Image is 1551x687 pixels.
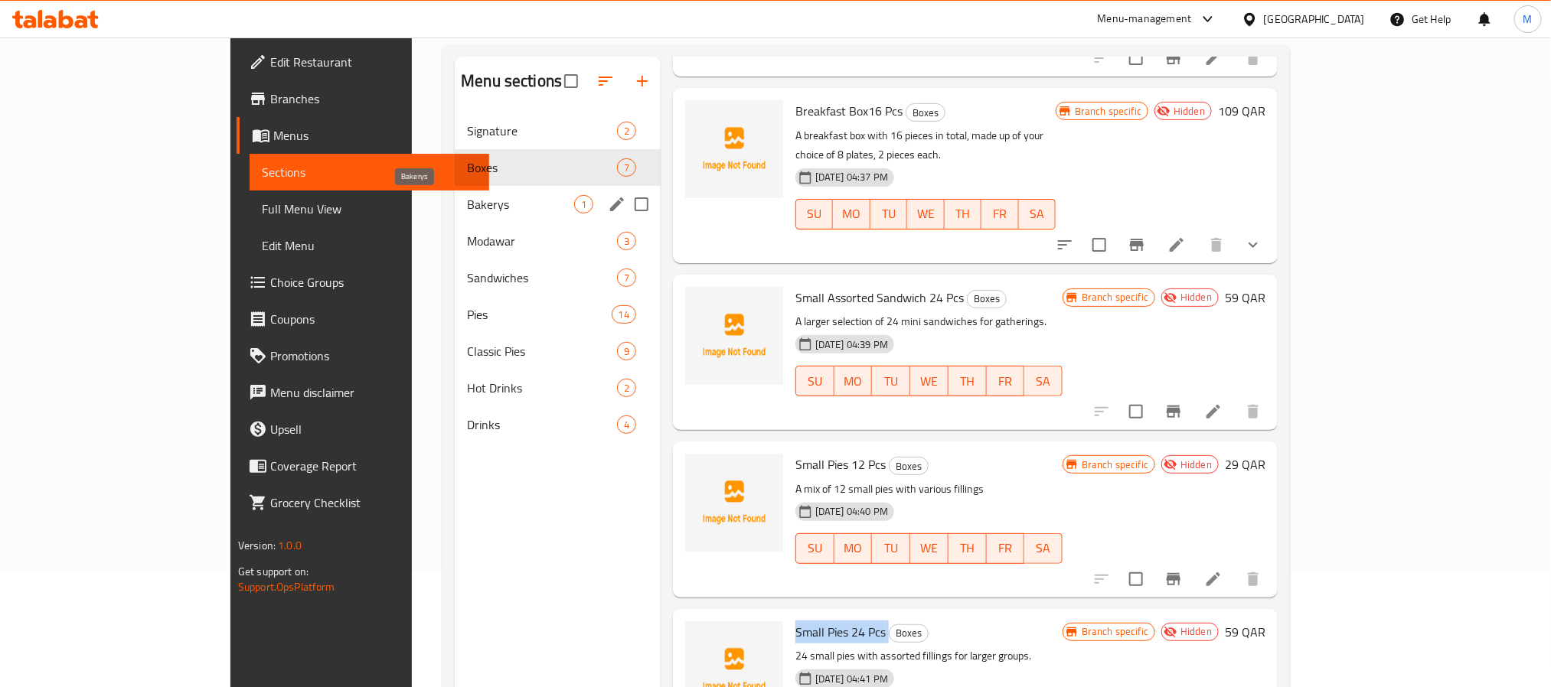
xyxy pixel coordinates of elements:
[981,199,1018,230] button: FR
[795,646,1063,666] p: 24 small pies with assorted fillings for larger groups.
[587,63,624,99] span: Sort sections
[1174,290,1218,304] span: Hidden
[273,126,477,145] span: Menus
[270,347,477,365] span: Promotions
[1225,621,1265,643] h6: 59 QAR
[237,411,489,448] a: Upsell
[1120,42,1152,74] span: Select to update
[455,106,661,449] nav: Menu sections
[455,406,661,443] div: Drinks4
[1225,287,1265,308] h6: 59 QAR
[795,199,833,230] button: SU
[270,310,477,328] span: Coupons
[1155,393,1192,430] button: Branch-specific-item
[618,271,635,285] span: 7
[872,533,910,564] button: TU
[467,342,617,360] span: Classic Pies
[795,312,1063,331] p: A larger selection of 24 mini sandwiches for gatherings.
[467,122,617,140] div: Signature
[467,232,617,250] span: Modawar
[237,301,489,337] a: Coupons
[967,290,1007,308] div: Boxes
[1235,561,1272,597] button: delete
[270,90,477,108] span: Branches
[841,537,867,559] span: MO
[1523,11,1533,28] span: M
[237,80,489,117] a: Branches
[617,158,636,177] div: items
[795,453,886,476] span: Small Pies 12 Pcs
[262,163,477,181] span: Sections
[237,117,489,154] a: Menus
[574,195,593,213] div: items
[1019,199,1056,230] button: SA
[555,65,587,97] span: Select all sections
[617,379,636,397] div: items
[467,305,611,324] span: Pies
[1024,366,1063,396] button: SA
[1235,226,1272,263] button: show more
[455,186,661,223] div: Bakerys1edit
[455,149,661,186] div: Boxes7
[809,170,894,184] span: [DATE] 04:37 PM
[834,533,873,564] button: MO
[270,383,477,402] span: Menu disclaimer
[1047,226,1083,263] button: sort-choices
[795,126,1056,164] p: A breakfast box with 16 pieces in total, made up of your choice of 8 plates, 2 pieces each.
[1083,229,1115,261] span: Select to update
[878,537,904,559] span: TU
[889,624,929,643] div: Boxes
[1167,236,1186,254] a: Edit menu item
[618,344,635,359] span: 9
[889,457,929,475] div: Boxes
[834,366,873,396] button: MO
[1174,624,1218,639] span: Hidden
[618,161,635,175] span: 7
[685,454,783,552] img: Small Pies 12 Pcs
[237,448,489,484] a: Coverage Report
[1076,290,1154,304] span: Branch specific
[250,154,489,190] a: Sections
[1069,104,1148,119] span: Branch specific
[270,273,477,291] span: Choice Groups
[250,227,489,264] a: Edit Menu
[1167,104,1211,119] span: Hidden
[955,537,981,559] span: TH
[910,366,949,396] button: WE
[575,197,593,212] span: 1
[1225,454,1265,475] h6: 29 QAR
[1235,393,1272,430] button: delete
[455,223,661,259] div: Modawar3
[1025,203,1050,225] span: SA
[987,533,1025,564] button: FR
[1076,457,1154,472] span: Branch specific
[1204,402,1223,421] a: Edit menu item
[802,537,828,559] span: SU
[455,296,661,333] div: Pies14
[1030,537,1056,559] span: SA
[1174,457,1218,472] span: Hidden
[270,53,477,71] span: Edit Restaurant
[841,370,867,392] span: MO
[1030,370,1056,392] span: SA
[993,537,1019,559] span: FR
[618,418,635,432] span: 4
[955,370,981,392] span: TH
[890,457,928,475] span: Boxes
[1098,10,1192,28] div: Menu-management
[987,366,1025,396] button: FR
[916,370,942,392] span: WE
[906,104,945,122] span: Boxes
[455,370,661,406] div: Hot Drinks2
[270,457,477,475] span: Coverage Report
[467,379,617,397] span: Hot Drinks
[262,236,477,255] span: Edit Menu
[795,533,834,564] button: SU
[617,342,636,360] div: items
[237,484,489,521] a: Grocery Checklist
[795,99,903,122] span: Breakfast Box16 Pcs
[907,199,944,230] button: WE
[1120,396,1152,428] span: Select to update
[237,44,489,80] a: Edit Restaurant
[1264,11,1365,28] div: [GEOGRAPHIC_DATA]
